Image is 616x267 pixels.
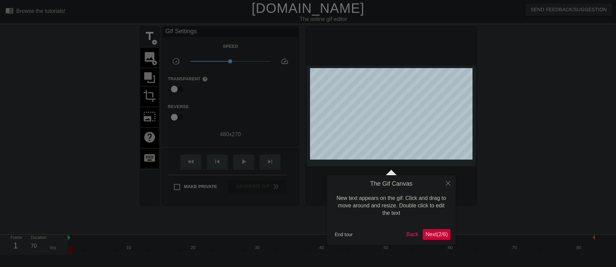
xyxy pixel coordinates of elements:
[423,229,450,240] button: Next
[425,231,448,237] span: Next ( 2 / 6 )
[404,229,421,240] button: Back
[332,180,450,188] h4: The Gif Canvas
[441,175,456,191] button: Close
[332,229,355,240] button: End tour
[332,188,450,224] div: New text appears on the gif. Click and drag to move around and resize. Double click to edit the text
